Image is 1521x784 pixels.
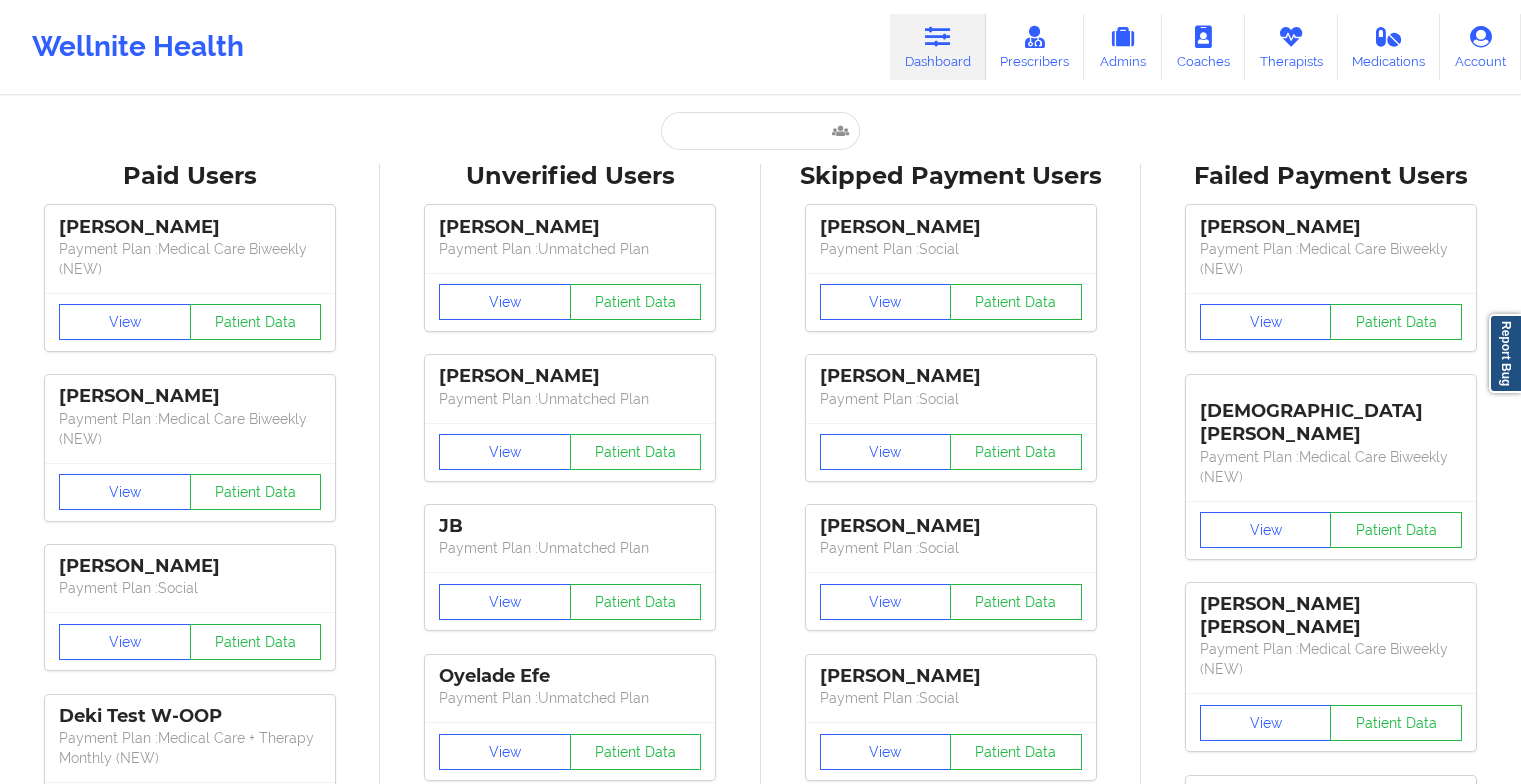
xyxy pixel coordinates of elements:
[59,474,191,510] button: View
[59,728,321,768] p: Payment Plan : Medical Care + Therapy Monthly (NEW)
[190,474,322,510] button: Patient Data
[1200,447,1462,487] p: Payment Plan : Medical Care Biweekly (NEW)
[570,284,702,320] button: Patient Data
[1200,385,1462,446] div: [DEMOGRAPHIC_DATA][PERSON_NAME]
[439,734,571,770] button: View
[820,434,952,470] button: View
[950,284,1082,320] button: Patient Data
[986,14,1085,80] a: Prescribers
[439,538,701,558] p: Payment Plan : Unmatched Plan
[1200,512,1332,548] button: View
[59,578,321,598] p: Payment Plan : Social
[439,515,701,538] div: JB
[1330,705,1462,741] button: Patient Data
[890,14,986,80] a: Dashboard
[950,734,1082,770] button: Patient Data
[1084,14,1162,80] a: Admins
[394,161,746,192] div: Unverified Users
[950,434,1082,470] button: Patient Data
[59,304,191,340] button: View
[14,161,366,192] div: Paid Users
[1200,304,1332,340] button: View
[439,389,701,409] p: Payment Plan : Unmatched Plan
[820,515,1082,538] div: [PERSON_NAME]
[1330,512,1462,548] button: Patient Data
[439,365,701,388] div: [PERSON_NAME]
[775,161,1127,192] div: Skipped Payment Users
[1155,161,1507,192] div: Failed Payment Users
[820,665,1082,688] div: [PERSON_NAME]
[439,665,701,688] div: Oyelade Efe
[439,239,701,259] p: Payment Plan : Unmatched Plan
[1200,239,1462,279] p: Payment Plan : Medical Care Biweekly (NEW)
[820,538,1082,558] p: Payment Plan : Social
[1200,705,1332,741] button: View
[439,434,571,470] button: View
[439,216,701,239] div: [PERSON_NAME]
[59,239,321,279] p: Payment Plan : Medical Care Biweekly (NEW)
[439,688,701,708] p: Payment Plan : Unmatched Plan
[1330,304,1462,340] button: Patient Data
[820,239,1082,259] p: Payment Plan : Social
[950,584,1082,620] button: Patient Data
[59,705,321,728] div: Deki Test W-OOP
[570,734,702,770] button: Patient Data
[820,389,1082,409] p: Payment Plan : Social
[1162,14,1245,80] a: Coaches
[820,688,1082,708] p: Payment Plan : Social
[1200,216,1462,239] div: [PERSON_NAME]
[1245,14,1338,80] a: Therapists
[820,365,1082,388] div: [PERSON_NAME]
[59,555,321,578] div: [PERSON_NAME]
[190,624,322,660] button: Patient Data
[439,584,571,620] button: View
[570,434,702,470] button: Patient Data
[820,584,952,620] button: View
[59,385,321,408] div: [PERSON_NAME]
[439,284,571,320] button: View
[59,216,321,239] div: [PERSON_NAME]
[59,409,321,449] p: Payment Plan : Medical Care Biweekly (NEW)
[1440,14,1521,80] a: Account
[1338,14,1441,80] a: Medications
[1200,593,1462,639] div: [PERSON_NAME] [PERSON_NAME]
[1200,639,1462,679] p: Payment Plan : Medical Care Biweekly (NEW)
[820,216,1082,239] div: [PERSON_NAME]
[820,734,952,770] button: View
[1489,314,1521,393] a: Report Bug
[570,584,702,620] button: Patient Data
[820,284,952,320] button: View
[190,304,322,340] button: Patient Data
[59,624,191,660] button: View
